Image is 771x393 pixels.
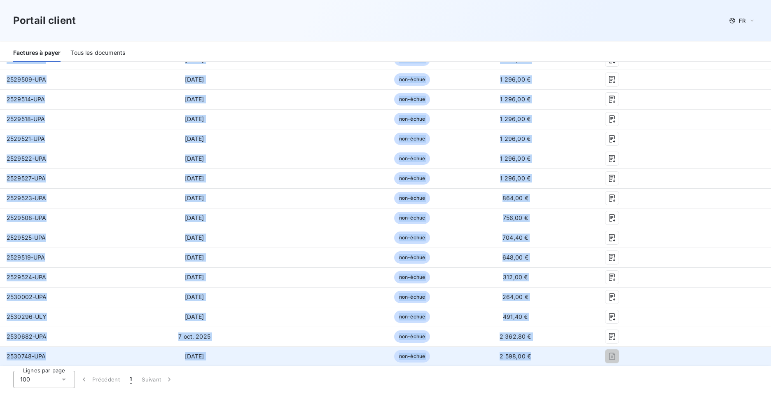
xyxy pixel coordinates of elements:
[500,353,531,360] span: 2 598,00 €
[7,333,47,340] span: 2530682-UPA
[503,313,528,320] span: 491,40 €
[7,96,45,103] span: 2529514-UPA
[394,251,430,264] span: non-échue
[185,96,204,103] span: [DATE]
[500,155,530,162] span: 1 296,00 €
[394,113,430,125] span: non-échue
[503,274,528,281] span: 312,00 €
[185,115,204,122] span: [DATE]
[394,271,430,283] span: non-échue
[185,194,204,201] span: [DATE]
[7,274,47,281] span: 2529524-UPA
[7,234,46,241] span: 2529525-UPA
[137,371,178,388] button: Suivant
[502,234,528,241] span: 704,40 €
[739,17,745,24] span: FR
[7,76,47,83] span: 2529509-UPA
[394,232,430,244] span: non-échue
[394,192,430,204] span: non-échue
[7,194,47,201] span: 2529523-UPA
[178,333,210,340] span: 7 oct. 2025
[500,175,530,182] span: 1 296,00 €
[13,13,76,28] h3: Portail client
[185,254,204,261] span: [DATE]
[185,293,204,300] span: [DATE]
[500,333,531,340] span: 2 362,80 €
[185,274,204,281] span: [DATE]
[502,293,528,300] span: 264,00 €
[394,330,430,343] span: non-échue
[394,311,430,323] span: non-échue
[394,73,430,86] span: non-échue
[13,44,61,62] div: Factures à payer
[185,155,204,162] span: [DATE]
[394,212,430,224] span: non-échue
[502,254,528,261] span: 648,00 €
[502,194,528,201] span: 864,00 €
[185,234,204,241] span: [DATE]
[394,172,430,185] span: non-échue
[500,96,530,103] span: 1 296,00 €
[185,214,204,221] span: [DATE]
[7,313,47,320] span: 2530296-ULY
[185,76,204,83] span: [DATE]
[20,375,30,384] span: 100
[7,155,47,162] span: 2529522-UPA
[7,175,46,182] span: 2529527-UPA
[7,254,45,261] span: 2529519-UPA
[394,93,430,105] span: non-échue
[7,214,47,221] span: 2529508-UPA
[394,133,430,145] span: non-échue
[70,44,125,62] div: Tous les documents
[7,135,45,142] span: 2529521-UPA
[185,353,204,360] span: [DATE]
[185,135,204,142] span: [DATE]
[125,371,137,388] button: 1
[500,115,530,122] span: 1 296,00 €
[503,214,528,221] span: 756,00 €
[130,375,132,384] span: 1
[500,76,530,83] span: 1 296,00 €
[7,115,45,122] span: 2529518-UPA
[394,291,430,303] span: non-échue
[500,135,530,142] span: 1 296,00 €
[185,175,204,182] span: [DATE]
[185,313,204,320] span: [DATE]
[75,371,125,388] button: Précédent
[394,152,430,165] span: non-échue
[7,293,47,300] span: 2530002-UPA
[7,353,46,360] span: 2530748-UPA
[394,350,430,363] span: non-échue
